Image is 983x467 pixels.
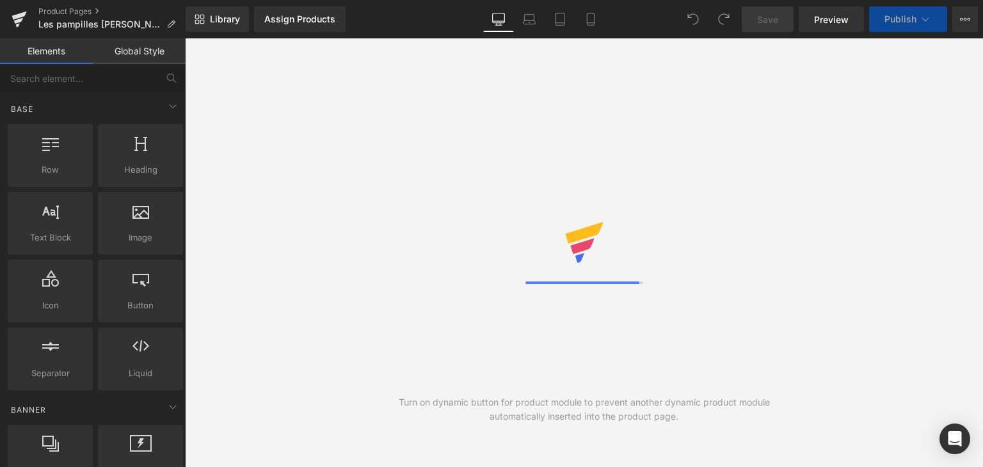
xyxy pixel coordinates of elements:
span: Separator [12,367,89,380]
div: Turn on dynamic button for product module to prevent another dynamic product module automatically... [385,395,784,423]
button: Undo [680,6,706,32]
a: Mobile [575,6,606,32]
span: Text Block [12,231,89,244]
a: Preview [799,6,864,32]
span: Les pampilles [PERSON_NAME] [38,19,161,29]
span: Banner [10,404,47,416]
button: Publish [869,6,947,32]
span: Base [10,103,35,115]
a: New Library [186,6,249,32]
button: Redo [711,6,737,32]
a: Desktop [483,6,514,32]
span: Heading [102,163,179,177]
span: Image [102,231,179,244]
div: Open Intercom Messenger [939,423,970,454]
button: More [952,6,978,32]
span: Library [210,13,240,25]
span: Publish [884,14,916,24]
a: Laptop [514,6,545,32]
a: Product Pages [38,6,186,17]
span: Icon [12,299,89,312]
div: Assign Products [264,14,335,24]
span: Liquid [102,367,179,380]
a: Global Style [93,38,186,64]
span: Save [757,13,778,26]
span: Button [102,299,179,312]
a: Tablet [545,6,575,32]
span: Preview [814,13,849,26]
span: Row [12,163,89,177]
